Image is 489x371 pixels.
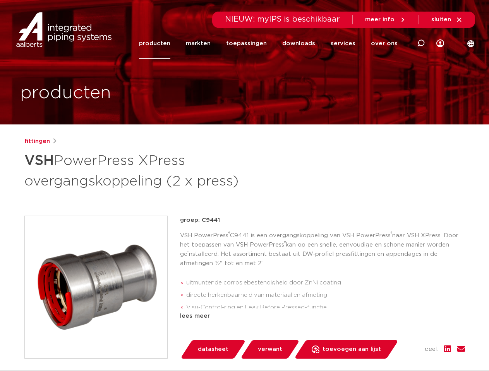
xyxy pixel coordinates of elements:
div: lees meer [180,311,465,321]
nav: Menu [139,28,398,59]
p: groep: C9441 [180,216,465,225]
span: toevoegen aan lijst [323,343,381,356]
li: Visu-Control-ring en Leak Before Pressed-functie [186,301,465,314]
h1: PowerPress XPress overgangskoppeling (2 x press) [24,149,315,191]
h1: producten [20,81,111,106]
span: meer info [365,17,395,22]
a: sluiten [431,16,463,23]
p: VSH PowerPress C9441 is een overgangskoppeling van VSH PowerPress naar VSH XPress. Door het toepa... [180,231,465,268]
div: my IPS [436,28,444,59]
a: services [331,28,355,59]
a: over ons [371,28,398,59]
sup: ® [228,231,230,236]
a: producten [139,28,170,59]
a: toepassingen [226,28,267,59]
sup: ® [284,241,286,245]
span: deel: [425,345,438,354]
li: uitmuntende corrosiebestendigheid door ZnNi coating [186,277,465,289]
strong: VSH [24,154,54,168]
a: markten [186,28,211,59]
span: verwant [258,343,282,356]
span: sluiten [431,17,451,22]
span: NIEUW: myIPS is beschikbaar [225,15,340,23]
a: downloads [282,28,315,59]
a: fittingen [24,137,50,146]
a: datasheet [180,340,246,359]
a: meer info [365,16,406,23]
sup: ® [391,231,392,236]
li: directe herkenbaarheid van materiaal en afmeting [186,289,465,301]
span: datasheet [198,343,228,356]
a: verwant [240,340,300,359]
img: Product Image for VSH PowerPress XPress overgangskoppeling (2 x press) [25,216,167,358]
